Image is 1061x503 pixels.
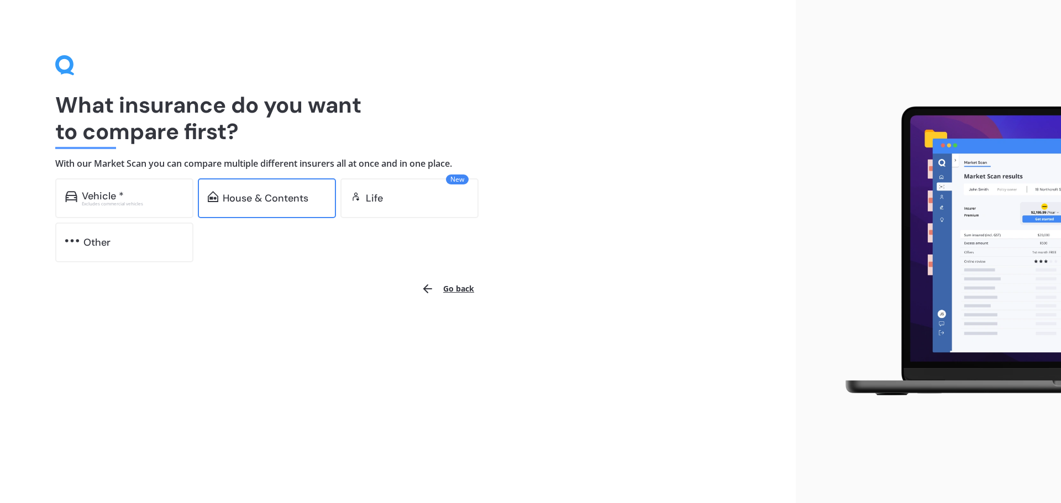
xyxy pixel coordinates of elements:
h4: With our Market Scan you can compare multiple different insurers all at once and in one place. [55,158,740,170]
span: New [446,174,469,184]
div: Life [366,193,383,204]
h1: What insurance do you want to compare first? [55,92,740,145]
div: Other [83,237,111,248]
div: Vehicle * [82,190,124,202]
div: Excludes commercial vehicles [82,202,183,206]
img: life.f720d6a2d7cdcd3ad642.svg [350,191,361,202]
button: Go back [414,276,481,302]
img: other.81dba5aafe580aa69f38.svg [65,235,79,246]
img: car.f15378c7a67c060ca3f3.svg [65,191,77,202]
img: laptop.webp [829,100,1061,404]
img: home-and-contents.b802091223b8502ef2dd.svg [208,191,218,202]
div: House & Contents [223,193,308,204]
